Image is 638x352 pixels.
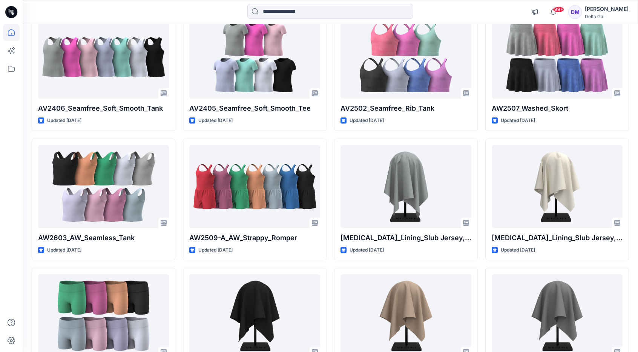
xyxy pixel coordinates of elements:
a: AW2603_AW_Seamless_Tank [38,145,169,228]
a: Crotch_Lining_Slub Jersey, 100% Cotton, 136 g/m2 [340,145,471,228]
a: Crotch_Lining_Slub Jersey, 100% Cotton, 136 g/m2 1 [492,145,623,228]
div: [PERSON_NAME] [585,5,629,14]
p: AV2405_Seamfree_Soft_Smooth_Tee [189,103,320,114]
p: AW2603_AW_Seamless_Tank [38,233,169,243]
a: AW2507_Washed_Skort [492,15,623,99]
a: AV2502_Seamfree_Rib_Tank [340,15,471,99]
a: AV2406_Seamfree_Soft_Smooth_Tank [38,15,169,99]
div: DM [568,5,582,19]
p: AW2509-A_AW_Strappy_Romper [189,233,320,243]
p: [MEDICAL_DATA]_Lining_Slub Jersey, 100% Cotton, 136 g/m2 [340,233,471,243]
p: Updated [DATE] [350,246,384,254]
a: AW2509-A_AW_Strappy_Romper [189,145,320,228]
a: AV2405_Seamfree_Soft_Smooth_Tee [189,15,320,99]
p: AV2502_Seamfree_Rib_Tank [340,103,471,114]
p: [MEDICAL_DATA]_Lining_Slub Jersey, 100% Cotton, 136 g/m2 1 [492,233,623,243]
p: Updated [DATE] [198,117,233,125]
p: AV2406_Seamfree_Soft_Smooth_Tank [38,103,169,114]
p: Updated [DATE] [47,117,81,125]
p: AW2507_Washed_Skort [492,103,623,114]
p: Updated [DATE] [501,246,535,254]
p: Updated [DATE] [47,246,81,254]
p: Updated [DATE] [501,117,535,125]
div: Delta Galil [585,14,629,19]
span: 99+ [553,6,564,12]
p: Updated [DATE] [350,117,384,125]
p: Updated [DATE] [198,246,233,254]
